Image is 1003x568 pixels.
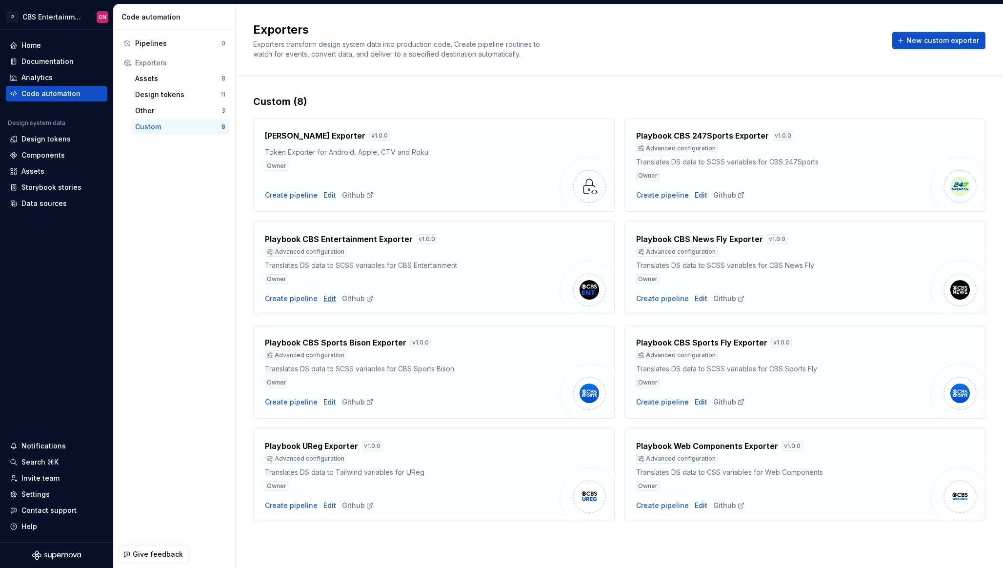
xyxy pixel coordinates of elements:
a: Edit [695,190,707,200]
button: Other3 [131,103,229,119]
button: Notifications [6,438,107,454]
button: Create pipeline [265,294,318,304]
a: Documentation [6,54,107,69]
div: 0 [221,40,225,47]
div: Advanced configuration [636,247,718,257]
div: Settings [21,489,50,499]
div: Create pipeline [636,397,689,407]
div: Custom [135,122,221,132]
div: Token Exporter for Android, Apple, CTV and Roku [265,147,546,157]
h4: Playbook UReg Exporter [265,440,358,452]
div: Notifications [21,441,66,451]
a: Home [6,38,107,53]
div: Custom (8) [253,95,985,108]
div: 3 [221,107,225,115]
div: Owner [636,171,660,181]
div: Create pipeline [265,397,318,407]
div: Translates DS data to SCSS variables for CBS Entertainment [265,261,546,270]
a: Github [713,397,745,407]
a: Edit [323,190,336,200]
h4: Playbook CBS News Fly Exporter [636,233,763,245]
div: Other [135,106,221,116]
div: Github [342,397,374,407]
div: Edit [695,501,707,510]
button: New custom exporter [892,32,985,49]
div: Translates DS data to SCSS variables for CBS Sports Bison [265,364,546,374]
div: Pipelines [135,39,221,48]
button: Design tokens11 [131,87,229,102]
button: Contact support [6,503,107,518]
div: 8 [221,123,225,131]
div: Owner [265,274,288,284]
a: Design tokens [6,131,107,147]
div: Owner [265,481,288,491]
div: v 1.0.0 [362,441,382,451]
svg: Supernova Logo [32,550,81,560]
button: Create pipeline [636,501,689,510]
div: Home [21,41,41,50]
a: Settings [6,487,107,502]
a: Edit [323,294,336,304]
div: 11 [221,91,225,99]
h4: Playbook CBS Sports Bison Exporter [265,337,406,348]
button: Create pipeline [265,501,318,510]
a: Github [713,190,745,200]
h4: Playbook CBS Entertainment Exporter [265,233,413,245]
a: Components [6,147,107,163]
div: Design tokens [135,90,221,100]
a: Code automation [6,86,107,101]
div: Translates DS data to CSS variables for Web Components [636,467,918,477]
div: Exporters [135,58,225,68]
span: Exporters transform design system data into production code. Create pipeline routines to watch fo... [253,40,542,58]
div: v 1.0.0 [771,338,792,347]
button: Create pipeline [636,190,689,200]
div: Documentation [21,57,74,66]
div: Help [21,522,37,531]
div: Owner [265,161,288,171]
div: Assets [21,166,44,176]
div: Owner [636,274,660,284]
button: Pipelines0 [120,36,229,51]
a: Github [342,501,374,510]
div: Design tokens [21,134,71,144]
a: Edit [323,501,336,510]
div: v 1.0.0 [773,131,793,141]
div: Advanced configuration [636,143,718,153]
div: v 1.0.0 [410,338,431,347]
button: Assets8 [131,71,229,86]
div: v 1.0.0 [369,131,390,141]
div: CBS Entertainment: Web [22,12,85,22]
a: Edit [695,294,707,304]
div: Github [713,294,745,304]
button: Custom8 [131,119,229,135]
div: Github [342,190,374,200]
div: Analytics [21,73,53,82]
div: Owner [636,481,660,491]
div: CN [99,13,106,21]
a: Github [713,501,745,510]
button: Give feedback [119,546,189,563]
button: Create pipeline [636,294,689,304]
div: Components [21,150,65,160]
div: Contact support [21,506,77,515]
button: Create pipeline [265,190,318,200]
div: Advanced configuration [636,454,718,464]
button: Search ⌘K [6,454,107,470]
a: Github [342,294,374,304]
